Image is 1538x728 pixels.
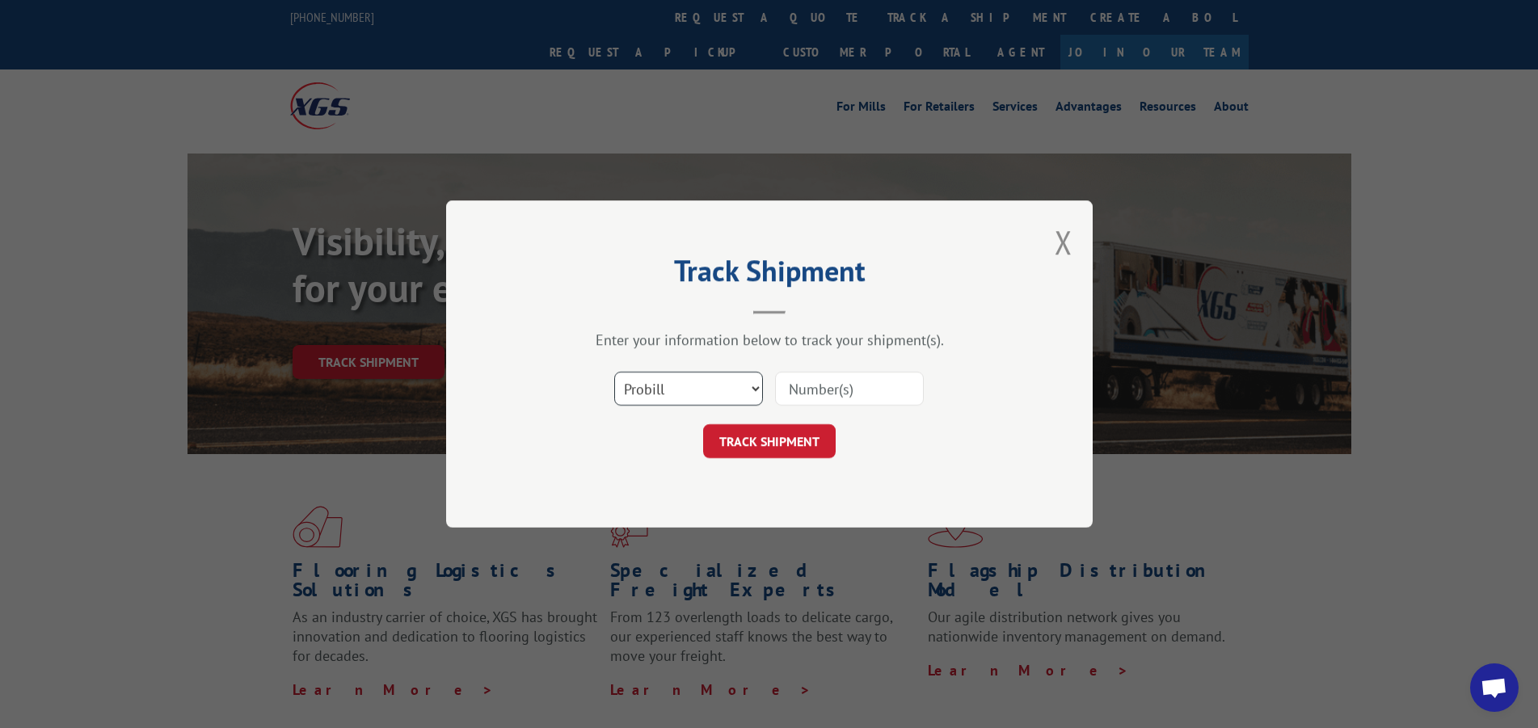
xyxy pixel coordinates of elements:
[775,372,924,406] input: Number(s)
[703,424,836,458] button: TRACK SHIPMENT
[527,259,1012,290] h2: Track Shipment
[1055,221,1072,263] button: Close modal
[1470,663,1519,712] a: Open chat
[527,330,1012,349] div: Enter your information below to track your shipment(s).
